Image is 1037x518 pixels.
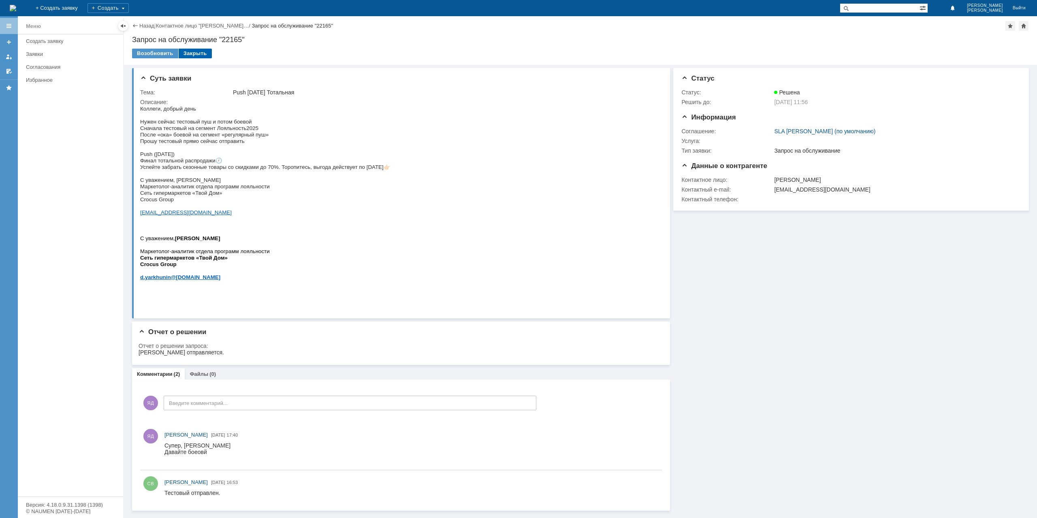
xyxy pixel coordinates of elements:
div: Контактное лицо: [681,177,772,183]
span: [DATE] 11:56 [774,99,808,105]
div: Сделать домашней страницей [1019,21,1028,31]
span: @[DOMAIN_NAME] [31,169,81,175]
span: Информация [681,113,736,121]
span: Решена [774,89,800,96]
a: Мои заявки [2,50,15,63]
span: [PERSON_NAME] [967,3,1003,8]
span: 17:40 [227,433,238,437]
img: logo [10,5,16,11]
span: Суть заявки [140,75,191,82]
div: Создать заявку [26,38,118,44]
div: Запрос на обслуживание "22165" [132,36,1029,44]
a: Заявки [23,48,122,60]
div: © NAUMEN [DATE]-[DATE] [26,509,115,514]
div: Согласования [26,64,118,70]
span: Group [20,156,36,162]
div: Меню [26,21,41,31]
div: Услуга: [681,138,772,144]
div: Статус: [681,89,772,96]
div: Избранное [26,77,109,83]
a: SLA [PERSON_NAME] (по умолчанию) [774,128,875,134]
span: [PERSON_NAME] [164,479,208,485]
a: Согласования [23,61,122,73]
div: (0) [209,371,216,377]
a: [PERSON_NAME] [164,478,208,486]
div: | [154,22,156,28]
span: 🕗 [75,52,82,58]
a: Перейти на домашнюю страницу [10,5,16,11]
span: [DATE] [211,480,225,485]
span: [DATE] [211,433,225,437]
a: Назад [139,23,154,29]
div: Тип заявки: [681,147,772,154]
a: Файлы [190,371,208,377]
span: 16:53 [227,480,238,485]
div: Решить до: [681,99,772,105]
span: 👉🏻 [243,59,250,65]
div: Запрос на обслуживание [774,147,1016,154]
div: [PERSON_NAME] [774,177,1016,183]
div: Версия: 4.18.0.9.31.1398 (1398) [26,502,115,507]
a: Контактное лицо "[PERSON_NAME]… [156,23,249,29]
span: Данные о контрагенте [681,162,767,170]
a: Создать заявку [2,36,15,49]
div: Добавить в избранное [1005,21,1015,31]
div: Запрос на обслуживание "22165" [252,23,333,29]
span: Расширенный поиск [920,4,928,11]
div: Скрыть меню [118,21,128,31]
span: [PERSON_NAME] [967,8,1003,13]
div: / [156,23,252,29]
div: Отчет о решении запроса: [139,343,658,349]
a: Создать заявку [23,35,122,47]
div: Заявки [26,51,118,57]
span: ЯД [143,396,158,410]
b: [PERSON_NAME] [35,130,80,136]
a: Мои согласования [2,65,15,78]
a: Комментарии [137,371,173,377]
span: Статус [681,75,714,82]
div: Создать [87,3,129,13]
div: Описание: [140,99,658,105]
div: Соглашение: [681,128,772,134]
span: [PERSON_NAME] [164,432,208,438]
div: Тема: [140,89,231,96]
a: [PERSON_NAME] [164,431,208,439]
div: (2) [174,371,180,377]
div: [EMAIL_ADDRESS][DOMAIN_NAME] [774,186,1016,193]
div: Контактный телефон: [681,196,772,203]
div: Контактный e-mail: [681,186,772,193]
div: Push [DATE] Тотальная [233,89,657,96]
span: Отчет о решении [139,328,206,336]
